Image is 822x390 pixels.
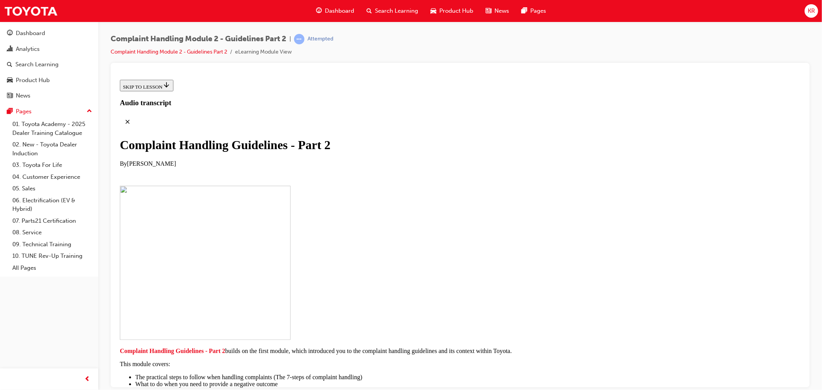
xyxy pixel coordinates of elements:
[808,7,815,15] span: KR
[7,108,13,115] span: pages-icon
[3,89,95,103] a: News
[3,284,684,291] p: This module covers:
[10,84,59,90] span: [PERSON_NAME]
[3,271,684,278] p: builds on the first module, which introduced you to the complaint handling guidelines and its con...
[16,107,32,116] div: Pages
[3,104,95,119] button: Pages
[3,61,684,76] div: Complaint Handling Guidelines - Part 2
[85,375,91,384] span: prev-icon
[16,91,30,100] div: News
[18,297,684,304] li: The practical steps to follow when handling complaints (The 7-steps of complaint handling)
[7,92,13,99] span: news-icon
[6,7,54,13] span: SKIP TO LESSON
[16,76,50,85] div: Product Hub
[3,25,95,104] button: DashboardAnalyticsSearch LearningProduct HubNews
[111,35,286,44] span: Complaint Handling Module 2 - Guidelines Part 2
[530,7,546,15] span: Pages
[3,37,18,53] button: Close audio transcript panel
[16,45,40,54] div: Analytics
[310,3,360,19] a: guage-iconDashboard
[515,3,552,19] a: pages-iconPages
[9,118,95,139] a: 01. Toyota Academy - 2025 Dealer Training Catalogue
[9,139,95,159] a: 02. New - Toyota Dealer Induction
[430,6,436,16] span: car-icon
[439,7,473,15] span: Product Hub
[360,3,424,19] a: search-iconSearch Learning
[3,3,57,15] button: SKIP TO LESSON
[18,304,684,311] li: What to do when you need to provide a negative outcome
[235,48,292,57] li: eLearning Module View
[294,34,304,44] span: learningRecordVerb_ATTEMPT-icon
[325,7,354,15] span: Dashboard
[308,35,333,43] div: Attempted
[87,106,92,116] span: up-icon
[111,49,227,55] a: Complaint Handling Module 2 - Guidelines Part 2
[9,195,95,215] a: 06. Electrification (EV & Hybrid)
[7,30,13,37] span: guage-icon
[16,29,45,38] div: Dashboard
[9,250,95,262] a: 10. TUNE Rev-Up Training
[3,73,95,87] a: Product Hub
[289,35,291,44] span: |
[9,227,95,239] a: 08. Service
[9,262,95,274] a: All Pages
[486,6,491,16] span: news-icon
[7,77,13,84] span: car-icon
[9,239,95,250] a: 09. Technical Training
[9,171,95,183] a: 04. Customer Experience
[15,60,59,69] div: Search Learning
[805,4,818,18] button: KR
[3,271,108,277] span: Complaint Handling Guidelines - Part 2
[7,61,12,68] span: search-icon
[9,183,95,195] a: 05. Sales
[479,3,515,19] a: news-iconNews
[3,26,95,40] a: Dashboard
[494,7,509,15] span: News
[3,57,95,72] a: Search Learning
[3,42,95,56] a: Analytics
[316,6,322,16] span: guage-icon
[9,215,95,227] a: 07. Parts21 Certification
[375,7,418,15] span: Search Learning
[4,2,58,20] img: Trak
[521,6,527,16] span: pages-icon
[7,46,13,53] span: chart-icon
[366,6,372,16] span: search-icon
[424,3,479,19] a: car-iconProduct Hub
[9,159,95,171] a: 03. Toyota For Life
[3,22,684,30] h3: Audio transcript
[3,84,10,90] span: By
